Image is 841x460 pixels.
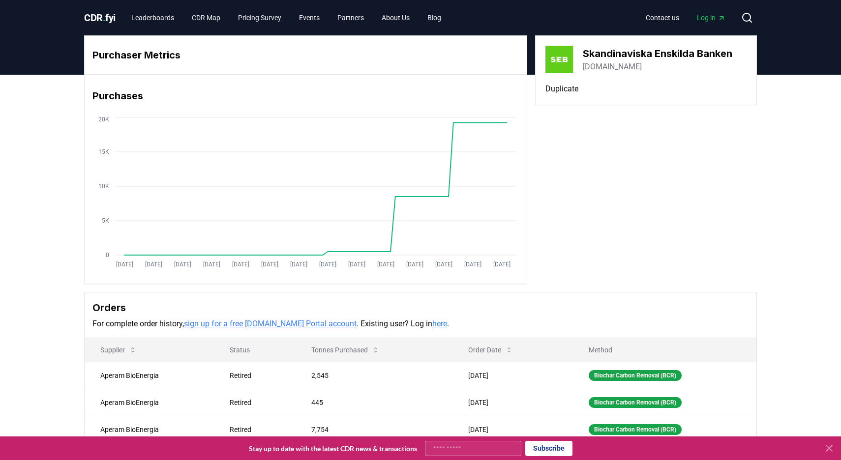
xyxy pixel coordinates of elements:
[330,9,372,27] a: Partners
[589,370,682,381] div: Biochar Carbon Removal (BCR)
[432,319,447,328] a: here
[98,116,109,123] tspan: 20K
[92,48,519,62] h3: Purchaser Metrics
[452,389,572,416] td: [DATE]
[232,261,249,268] tspan: [DATE]
[452,362,572,389] td: [DATE]
[638,9,687,27] a: Contact us
[348,261,365,268] tspan: [DATE]
[460,340,521,360] button: Order Date
[203,261,220,268] tspan: [DATE]
[84,11,116,25] a: CDR.fyi
[85,362,214,389] td: Aperam BioEnergia
[174,261,191,268] tspan: [DATE]
[123,9,449,27] nav: Main
[406,261,423,268] tspan: [DATE]
[296,389,453,416] td: 445
[92,300,749,315] h3: Orders
[545,83,747,95] p: Duplicate
[583,61,642,73] a: [DOMAIN_NAME]
[303,340,388,360] button: Tonnes Purchased
[230,398,287,407] div: Retired
[583,46,732,61] h3: Skandinaviska Enskilda Banken
[420,9,449,27] a: Blog
[452,416,572,443] td: [DATE]
[84,12,116,24] span: CDR fyi
[377,261,394,268] tspan: [DATE]
[92,318,749,330] p: For complete order history, . Existing user? Log in .
[116,261,133,268] tspan: [DATE]
[589,397,682,408] div: Biochar Carbon Removal (BCR)
[230,371,287,380] div: Retired
[123,9,182,27] a: Leaderboards
[230,9,289,27] a: Pricing Survey
[92,88,519,103] h3: Purchases
[581,345,749,355] p: Method
[545,46,573,73] img: Skandinaviska Enskilda Banken-logo
[145,261,162,268] tspan: [DATE]
[85,416,214,443] td: Aperam BioEnergia
[184,319,357,328] a: sign up for a free [DOMAIN_NAME] Portal account
[464,261,481,268] tspan: [DATE]
[435,261,452,268] tspan: [DATE]
[689,9,733,27] a: Log in
[222,345,287,355] p: Status
[290,261,307,268] tspan: [DATE]
[261,261,278,268] tspan: [DATE]
[106,252,109,259] tspan: 0
[103,12,106,24] span: .
[98,183,109,190] tspan: 10K
[102,217,109,224] tspan: 5K
[98,148,109,155] tspan: 15K
[319,261,336,268] tspan: [DATE]
[374,9,418,27] a: About Us
[493,261,511,268] tspan: [DATE]
[291,9,328,27] a: Events
[589,424,682,435] div: Biochar Carbon Removal (BCR)
[184,9,228,27] a: CDR Map
[697,13,725,23] span: Log in
[92,340,145,360] button: Supplier
[296,362,453,389] td: 2,545
[638,9,733,27] nav: Main
[230,425,287,434] div: Retired
[296,416,453,443] td: 7,754
[85,389,214,416] td: Aperam BioEnergia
